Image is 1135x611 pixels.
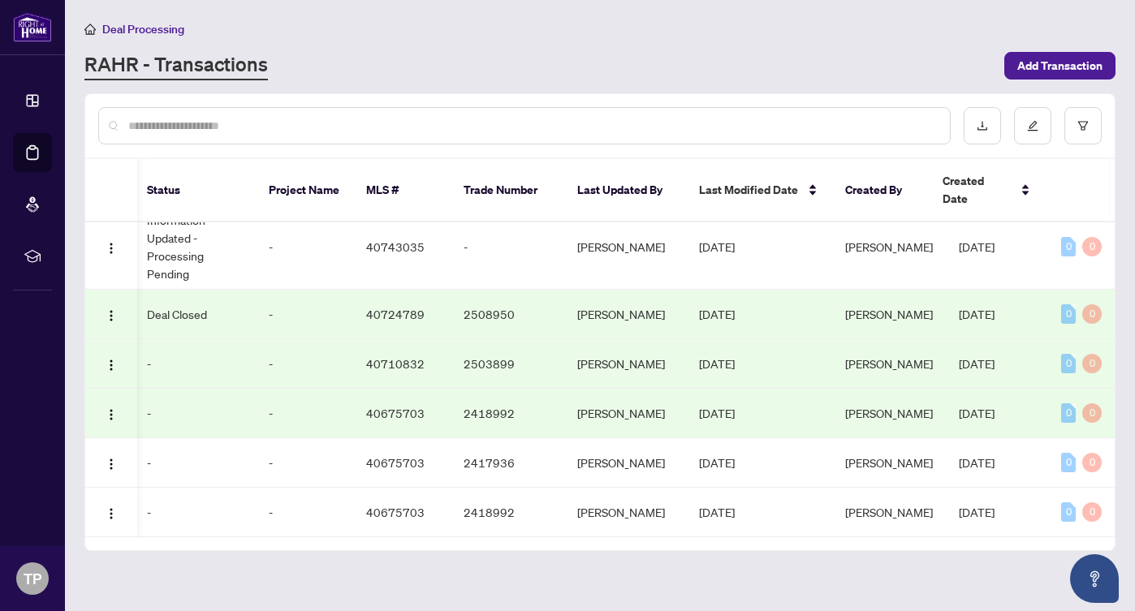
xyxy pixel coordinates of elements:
span: [DATE] [699,307,735,321]
th: Created Date [930,159,1043,222]
td: 2418992 [451,488,564,537]
span: TP [24,567,41,590]
span: filter [1077,120,1089,131]
img: Logo [105,507,118,520]
span: edit [1027,120,1038,131]
span: home [84,24,96,35]
span: [DATE] [699,455,735,470]
td: - [256,339,353,389]
button: filter [1064,107,1102,144]
span: 40724789 [366,307,425,321]
img: Logo [105,458,118,471]
span: [PERSON_NAME] [845,356,933,371]
th: Last Modified Date [686,159,832,222]
td: - [451,204,564,290]
div: 0 [1082,237,1102,256]
span: [DATE] [959,356,995,371]
span: 40675703 [366,505,425,519]
td: - [256,290,353,339]
div: 0 [1061,502,1076,522]
button: Logo [98,351,124,376]
td: [PERSON_NAME] [564,290,686,339]
div: 0 [1082,304,1102,324]
button: Logo [98,234,124,260]
span: [DATE] [959,455,995,470]
span: [DATE] [699,239,735,254]
td: 2503899 [451,339,564,389]
div: 0 [1082,502,1102,522]
span: Add Transaction [1017,53,1103,79]
span: Last Modified Date [699,181,798,199]
span: Deal Processing [102,22,184,37]
img: Logo [105,359,118,372]
div: 0 [1082,453,1102,472]
div: 0 [1082,354,1102,373]
span: [DATE] [699,406,735,420]
td: [PERSON_NAME] [564,488,686,537]
span: [PERSON_NAME] [845,307,933,321]
button: Open asap [1070,554,1119,603]
span: download [977,120,988,131]
td: - [256,438,353,488]
td: - [256,204,353,290]
td: Information Updated - Processing Pending [134,204,256,290]
td: Deal Closed [134,290,256,339]
span: [DATE] [959,239,995,254]
span: 40710832 [366,356,425,371]
button: Logo [98,450,124,475]
img: Logo [105,242,118,255]
span: Created Date [943,172,1011,208]
th: Last Updated By [564,159,686,222]
td: [PERSON_NAME] [564,438,686,488]
td: [PERSON_NAME] [564,204,686,290]
div: 0 [1082,403,1102,423]
img: Logo [105,309,118,322]
td: 2417936 [451,438,564,488]
span: [PERSON_NAME] [845,505,933,519]
span: [DATE] [959,307,995,321]
td: [PERSON_NAME] [564,339,686,389]
img: Logo [105,408,118,421]
td: - [134,339,256,389]
th: MLS # [353,159,451,222]
button: edit [1014,107,1051,144]
span: [DATE] [699,356,735,371]
button: download [964,107,1001,144]
td: 2508950 [451,290,564,339]
span: 40675703 [366,406,425,420]
th: Status [134,159,256,222]
td: 2418992 [451,389,564,438]
td: [PERSON_NAME] [564,389,686,438]
span: 40743035 [366,239,425,254]
span: 40675703 [366,455,425,470]
div: 0 [1061,453,1076,472]
div: 0 [1061,304,1076,324]
div: 0 [1061,237,1076,256]
span: [PERSON_NAME] [845,406,933,420]
span: [DATE] [959,505,995,519]
img: logo [13,12,52,42]
th: Project Name [256,159,353,222]
span: [DATE] [699,505,735,519]
td: - [134,438,256,488]
button: Add Transaction [1004,52,1116,80]
span: [DATE] [959,406,995,420]
td: - [134,488,256,537]
td: - [134,389,256,438]
span: [PERSON_NAME] [845,239,933,254]
span: [PERSON_NAME] [845,455,933,470]
th: Trade Number [451,159,564,222]
div: 0 [1061,354,1076,373]
th: Created By [832,159,930,222]
td: - [256,488,353,537]
td: - [256,389,353,438]
button: Logo [98,499,124,525]
button: Logo [98,400,124,426]
button: Logo [98,301,124,327]
a: RAHR - Transactions [84,51,268,80]
div: 0 [1061,403,1076,423]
